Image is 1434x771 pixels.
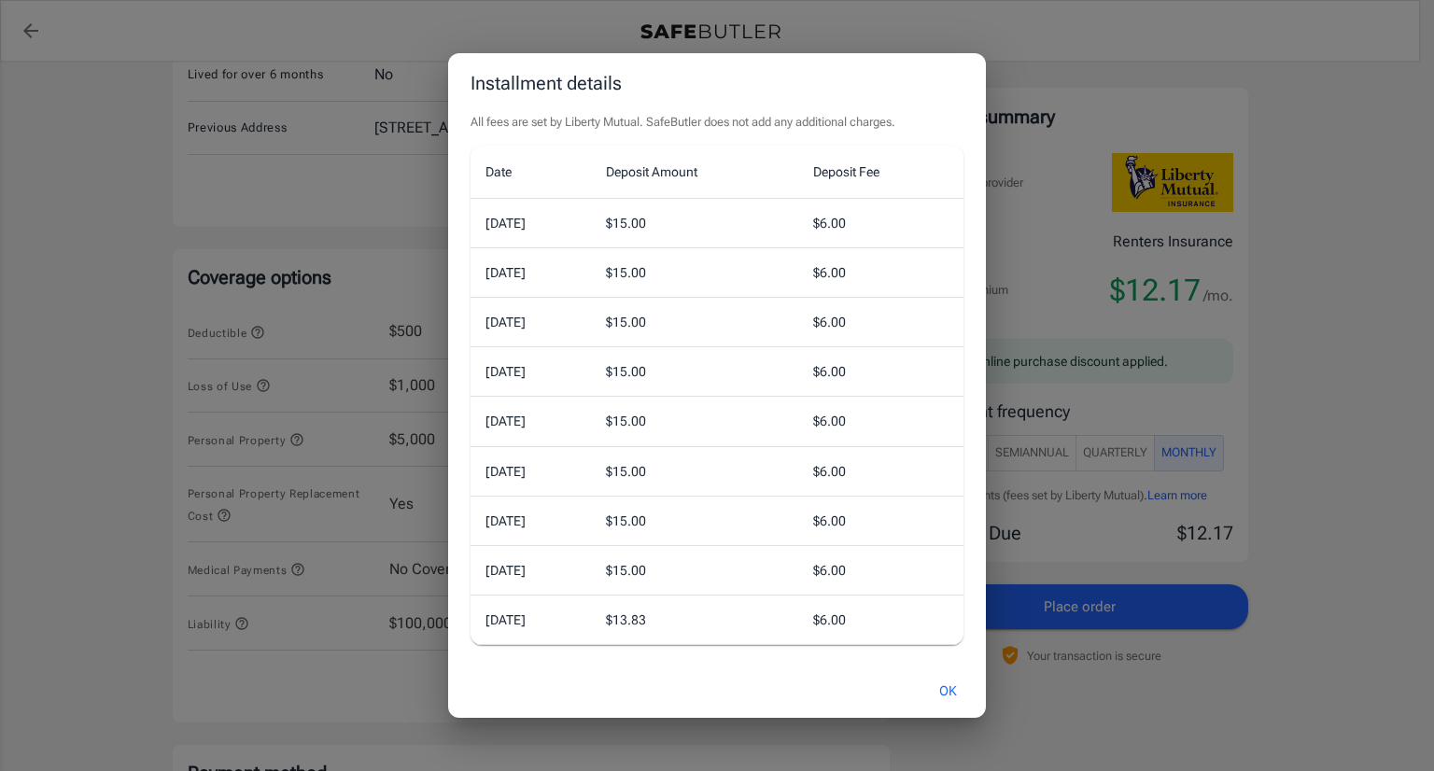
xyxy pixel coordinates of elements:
[798,298,963,347] td: $ 6.00
[448,53,986,113] h2: Installment details
[798,248,963,298] td: $ 6.00
[798,199,963,248] td: $ 6.00
[591,446,799,496] td: $ 15.00
[591,146,799,199] th: Deposit Amount
[471,146,591,199] th: Date
[471,545,591,595] td: [DATE]
[798,347,963,397] td: $ 6.00
[471,248,591,298] td: [DATE]
[591,595,799,644] td: $ 13.83
[591,397,799,446] td: $ 15.00
[798,496,963,545] td: $ 6.00
[471,113,963,132] p: All fees are set by Liberty Mutual. SafeButler does not add any additional charges.
[591,545,799,595] td: $ 15.00
[591,347,799,397] td: $ 15.00
[471,298,591,347] td: [DATE]
[798,545,963,595] td: $ 6.00
[798,146,963,199] th: Deposit Fee
[798,595,963,644] td: $ 6.00
[471,199,591,248] td: [DATE]
[471,397,591,446] td: [DATE]
[918,671,978,711] button: OK
[471,347,591,397] td: [DATE]
[591,248,799,298] td: $ 15.00
[798,446,963,496] td: $ 6.00
[471,496,591,545] td: [DATE]
[471,595,591,644] td: [DATE]
[591,199,799,248] td: $ 15.00
[798,397,963,446] td: $ 6.00
[471,446,591,496] td: [DATE]
[591,298,799,347] td: $ 15.00
[591,496,799,545] td: $ 15.00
